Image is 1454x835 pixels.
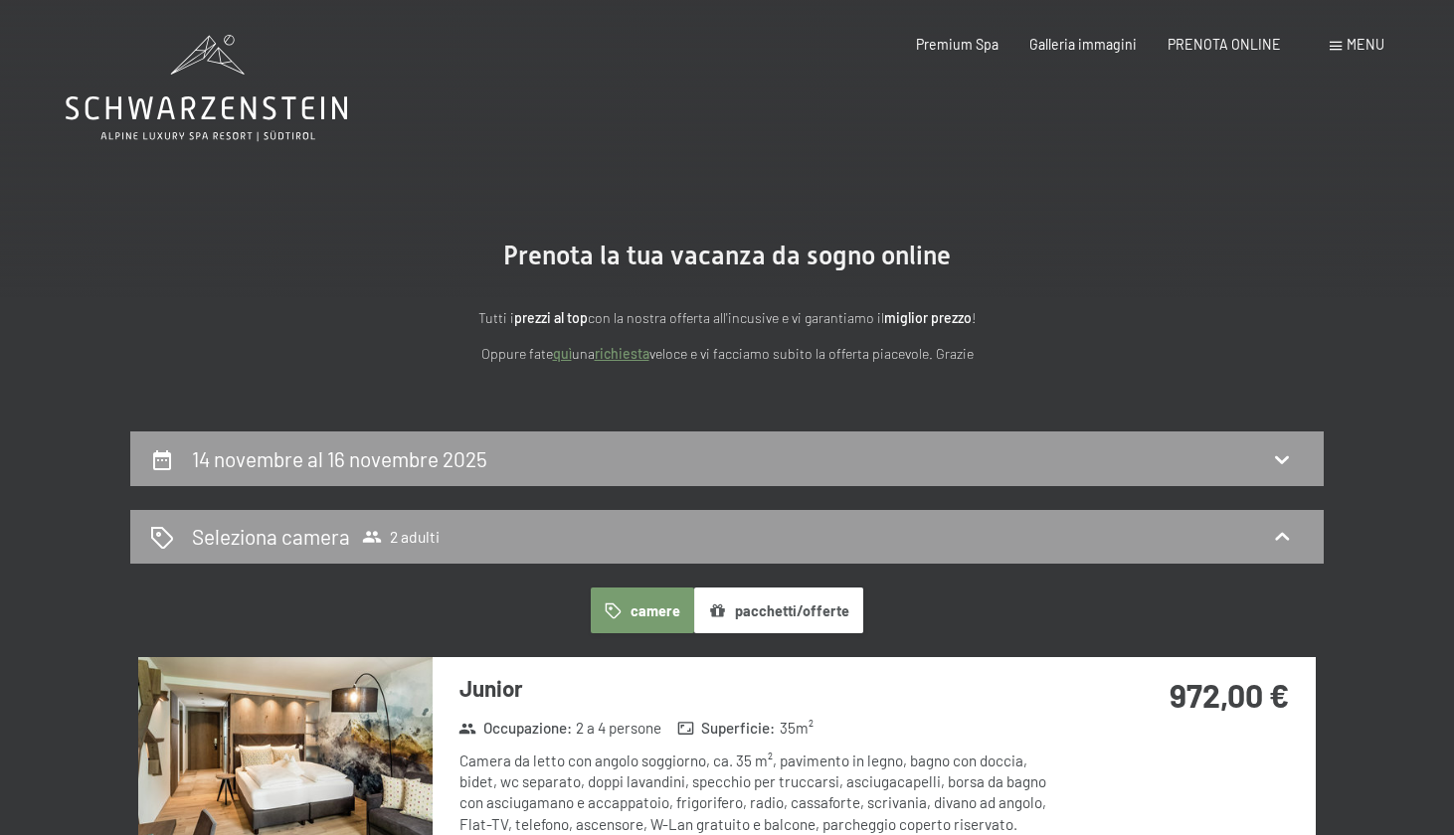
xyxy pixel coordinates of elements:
p: Tutti i con la nostra offerta all'incusive e vi garantiamo il ! [289,307,1165,330]
h3: Junior [459,673,1051,704]
a: Premium Spa [916,36,999,53]
a: Galleria immagini [1029,36,1137,53]
span: 2 adulti [362,527,440,547]
button: pacchetti/offerte [694,587,863,633]
span: Menu [1347,36,1384,53]
strong: Occupazione : [458,718,572,739]
strong: 972,00 € [1170,676,1289,714]
h2: Seleziona camera [192,522,350,551]
strong: miglior prezzo [884,309,972,326]
a: PRENOTA ONLINE [1168,36,1281,53]
p: Oppure fate una veloce e vi facciamo subito la offerta piacevole. Grazie [289,343,1165,366]
button: camere [591,587,694,633]
span: Prenota la tua vacanza da sogno online [503,241,951,270]
span: 35 m² [780,718,814,739]
strong: prezzi al top [514,309,588,326]
span: 2 a 4 persone [576,718,661,739]
a: quì [553,345,572,362]
strong: Superficie : [677,718,776,739]
h2: 14 novembre al 16 novembre 2025 [192,446,487,471]
a: richiesta [595,345,649,362]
